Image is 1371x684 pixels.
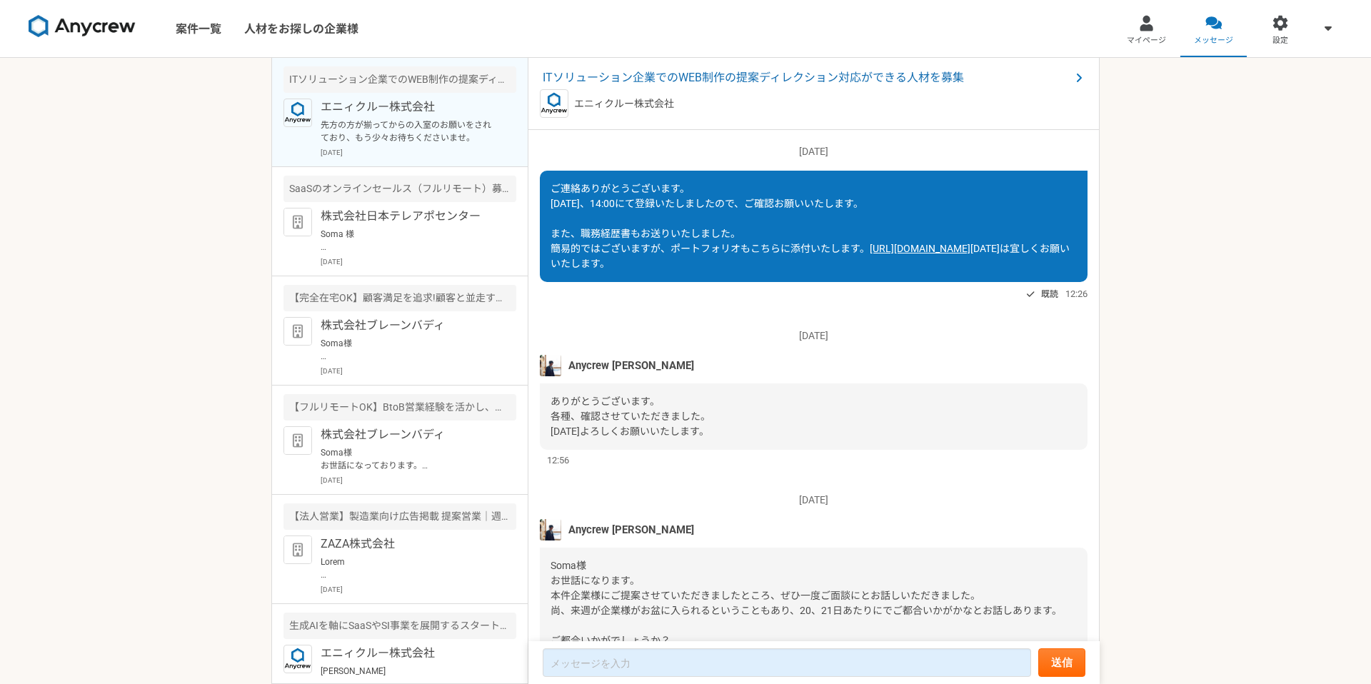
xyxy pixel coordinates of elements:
[321,228,497,253] p: Soma 様 お世話になっております。 ご対応いただきありがとうございます。 面談はtimerexよりお送りしておりますGoogle meetのURLからご入室ください。 当日はどうぞよろしくお...
[283,535,312,564] img: default_org_logo-42cde973f59100197ec2c8e796e4974ac8490bb5b08a0eb061ff975e4574aa76.png
[321,426,497,443] p: 株式会社ブレーンバディ
[1194,35,1233,46] span: メッセージ
[283,99,312,127] img: logo_text_blue_01.png
[1127,35,1166,46] span: マイページ
[321,147,516,158] p: [DATE]
[551,396,710,437] span: ありがとうございます。 各種、確認させていただきました。 [DATE]よろしくお願いいたします。
[321,208,497,225] p: 株式会社日本テレアポセンター
[283,503,516,530] div: 【法人営業】製造業向け広告掲載 提案営業｜週15h｜時給2500円~
[568,358,694,373] span: Anycrew [PERSON_NAME]
[540,355,561,376] img: tomoya_yamashita.jpeg
[547,453,569,467] span: 12:56
[574,96,674,111] p: エニィクルー株式会社
[321,256,516,267] p: [DATE]
[283,176,516,202] div: SaaSのオンラインセールス（フルリモート）募集
[283,285,516,311] div: 【完全在宅OK】顧客満足を追求!顧客と並走するCS募集!
[321,446,497,472] p: Soma様 お世話になっております。 株式会社ブレーンバディの[PERSON_NAME]でございます。 本日面談を予定しておりましたが、入室が確認されませんでしたので、 キャンセルとさせていただ...
[1038,648,1085,677] button: 送信
[870,243,970,254] a: [URL][DOMAIN_NAME]
[283,394,516,421] div: 【フルリモートOK】BtoB営業経験を活かし、戦略的ISとして活躍!
[540,328,1088,343] p: [DATE]
[321,337,497,363] p: Soma様 お世話になっております。 株式会社ブレーンバディ採用担当です。 この度は、数ある企業の中から弊社に興味を持っていただき、誠にありがとうございます。 社内で慎重に選考した結果、誠に残念...
[540,144,1088,159] p: [DATE]
[321,555,497,581] p: Lorem IPSUmdolorsit。 ametconsectet。 Adipiscingelitsedd、eiusmOdtEmporincididun「Utlabor」etdolore、ma...
[283,66,516,93] div: ITソリューション企業でのWEB制作の提案ディレクション対応ができる人材を募集
[540,519,561,540] img: tomoya_yamashita.jpeg
[568,522,694,538] span: Anycrew [PERSON_NAME]
[321,317,497,334] p: 株式会社ブレーンバディ
[540,89,568,118] img: logo_text_blue_01.png
[321,535,497,553] p: ZAZA株式会社
[29,15,136,38] img: 8DqYSo04kwAAAAASUVORK5CYII=
[1272,35,1288,46] span: 設定
[1065,287,1088,301] span: 12:26
[551,183,870,254] span: ご連絡ありがとうございます。 [DATE]、14:00にて登録いたしましたので、ご確認お願いいたします。 また、職務経歴書もお送りいたしました。 簡易的ではございますが、ポートフォリオもこちらに...
[321,584,516,595] p: [DATE]
[321,475,516,486] p: [DATE]
[1041,286,1058,303] span: 既読
[543,69,1070,86] span: ITソリューション企業でのWEB制作の提案ディレクション対応ができる人材を募集
[321,645,497,662] p: エニィクルー株式会社
[321,99,497,116] p: エニィクルー株式会社
[283,645,312,673] img: logo_text_blue_01.png
[283,317,312,346] img: default_org_logo-42cde973f59100197ec2c8e796e4974ac8490bb5b08a0eb061ff975e4574aa76.png
[551,560,1062,661] span: Soma様 お世話になります。 本件企業様にご提案させていただきましたところ、ぜひ一度ご面談にとお話しいただきました。 尚、来週が企業様がお盆に入られるということもあり、20、21日あたりにでご...
[283,613,516,639] div: 生成AIを軸にSaaSやSI事業を展開するスタートアップ エンタープライズ営業
[321,366,516,376] p: [DATE]
[321,119,497,144] p: 先方の方が揃ってからの入室のお願いをされており、もう少々お待ちくださいませ。
[283,208,312,236] img: default_org_logo-42cde973f59100197ec2c8e796e4974ac8490bb5b08a0eb061ff975e4574aa76.png
[540,493,1088,508] p: [DATE]
[283,426,312,455] img: default_org_logo-42cde973f59100197ec2c8e796e4974ac8490bb5b08a0eb061ff975e4574aa76.png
